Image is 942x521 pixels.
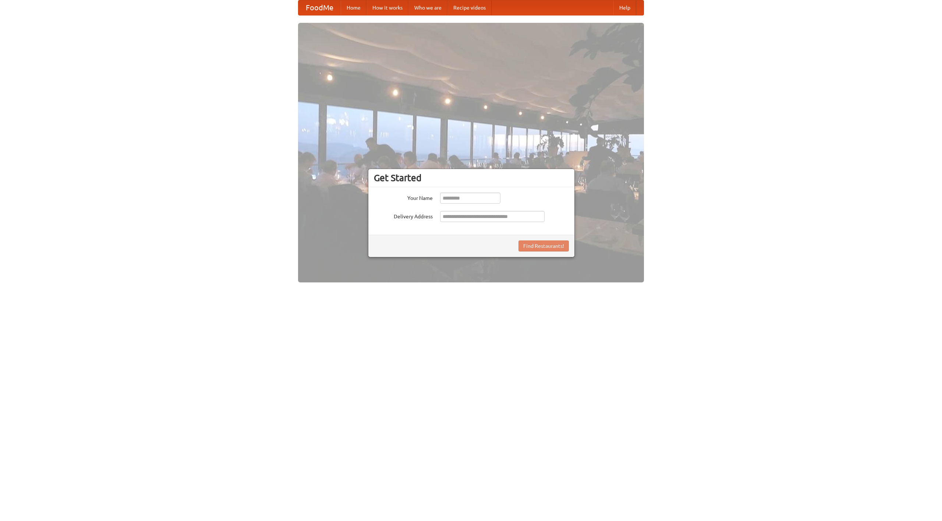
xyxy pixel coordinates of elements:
label: Your Name [374,193,433,202]
a: FoodMe [298,0,341,15]
label: Delivery Address [374,211,433,220]
a: Recipe videos [447,0,492,15]
button: Find Restaurants! [518,240,569,251]
a: Who we are [408,0,447,15]
a: Home [341,0,366,15]
h3: Get Started [374,172,569,183]
a: How it works [366,0,408,15]
a: Help [613,0,636,15]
